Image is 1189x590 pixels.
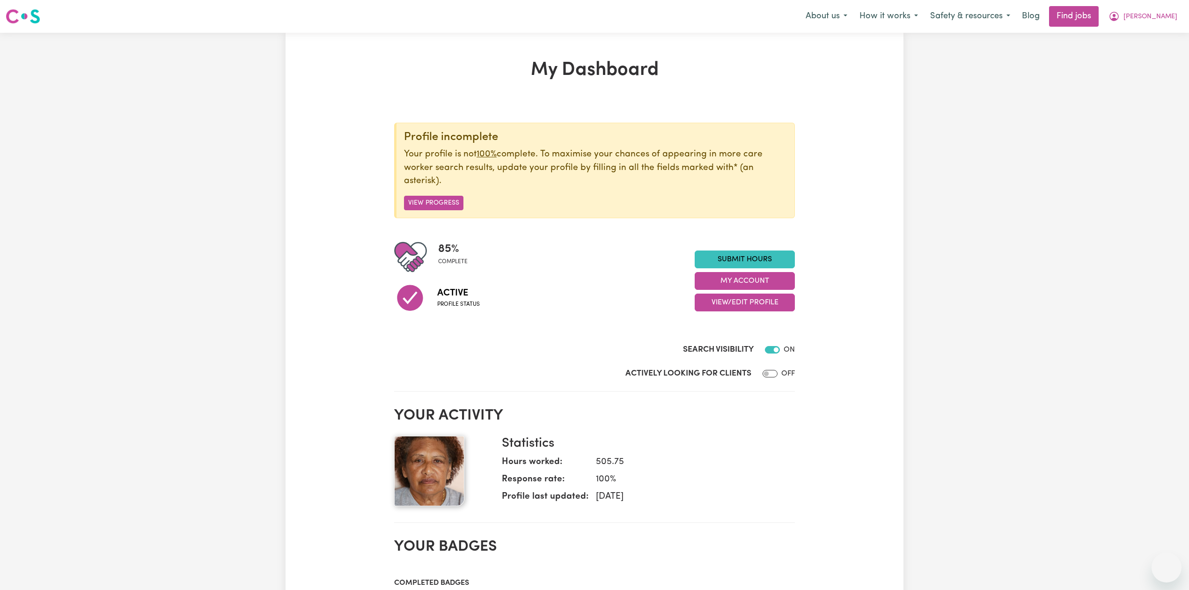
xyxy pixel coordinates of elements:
[404,131,787,144] div: Profile incomplete
[1123,12,1177,22] span: [PERSON_NAME]
[394,538,795,556] h2: Your badges
[588,456,787,469] dd: 505.75
[1152,553,1182,583] iframe: Button to launch messaging window
[6,6,40,27] a: Careseekers logo
[502,456,588,473] dt: Hours worked:
[438,241,468,258] span: 85 %
[683,344,754,356] label: Search Visibility
[853,7,924,26] button: How it works
[477,150,497,159] u: 100%
[394,579,795,588] h3: Completed badges
[625,368,751,380] label: Actively Looking for Clients
[695,272,795,290] button: My Account
[394,407,795,425] h2: Your activity
[404,148,787,188] p: Your profile is not complete. To maximise your chances of appearing in more care worker search re...
[588,473,787,487] dd: 100 %
[502,473,588,490] dt: Response rate:
[502,436,787,452] h3: Statistics
[695,251,795,268] a: Submit Hours
[588,490,787,504] dd: [DATE]
[502,490,588,508] dt: Profile last updated:
[800,7,853,26] button: About us
[1049,6,1099,27] a: Find jobs
[437,300,480,309] span: Profile status
[438,258,468,266] span: complete
[784,346,795,354] span: ON
[437,286,480,300] span: Active
[1016,6,1045,27] a: Blog
[781,370,795,377] span: OFF
[6,8,40,25] img: Careseekers logo
[394,59,795,81] h1: My Dashboard
[695,294,795,311] button: View/Edit Profile
[924,7,1016,26] button: Safety & resources
[438,241,475,273] div: Profile completeness: 85%
[404,196,463,210] button: View Progress
[394,436,464,506] img: Your profile picture
[1102,7,1183,26] button: My Account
